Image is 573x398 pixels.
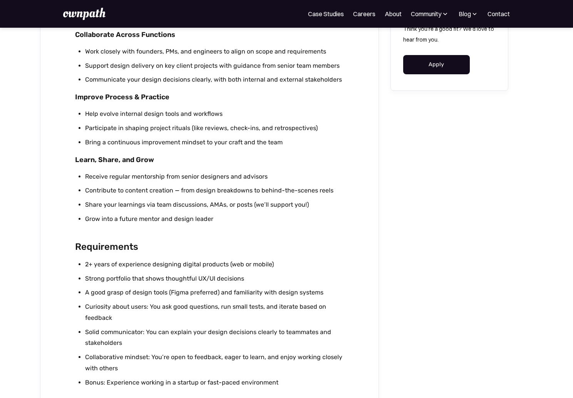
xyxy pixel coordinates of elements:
[85,352,344,374] li: Collaborative mindset: You’re open to feedback, eager to learn, and enjoy working closely with ot...
[459,9,471,18] div: Blog
[85,137,344,148] li: Bring a continuous improvement mindset to your craft and the team
[488,9,510,18] a: Contact
[403,55,470,74] a: Apply
[385,9,402,18] a: About
[85,287,344,298] li: A good grasp of design tools (Figma preferred) and familiarity with design systems
[85,214,344,225] li: Grow into a future mentor and design leader
[85,185,344,196] li: Contribute to content creation — from design breakdowns to behind-the-scenes reels
[75,30,175,39] strong: Collaborate Across Functions
[75,239,344,254] h2: Requirements
[353,9,375,18] a: Careers
[85,377,344,388] li: Bonus: Experience working in a startup or fast-paced environment
[411,9,441,18] div: Community
[85,199,344,211] li: Share your learnings via team discussions, AMAs, or posts (we’ll support you!)
[85,46,344,57] li: Work closely with founders, PMs, and engineers to align on scope and requirements
[403,23,496,45] p: Think you're a good fit? We'd love to hear from you.
[85,301,344,324] li: Curiosity about users: You ask good questions, run small tests, and iterate based on feedback
[308,9,344,18] a: Case Studies
[85,259,344,270] li: 2+ years of experience designing digital products (web or mobile)
[411,9,449,18] div: Community
[85,60,344,72] li: Support design delivery on key client projects with guidance from senior team members
[85,171,344,182] li: Receive regular mentorship from senior designers and advisors
[458,9,478,18] div: Blog
[85,327,344,349] li: Solid communicator: You can explain your design decisions clearly to teammates and stakeholders
[85,109,344,120] li: Help evolve internal design tools and workflows
[75,156,154,164] strong: Learn, Share, and Grow
[75,93,169,101] strong: Improve Process & Practice
[85,123,344,134] li: Participate in shaping project rituals (like reviews, check-ins, and retrospectives)
[85,74,344,85] li: Communicate your design decisions clearly, with both internal and external stakeholders
[85,273,344,284] li: Strong portfolio that shows thoughtful UX/UI decisions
